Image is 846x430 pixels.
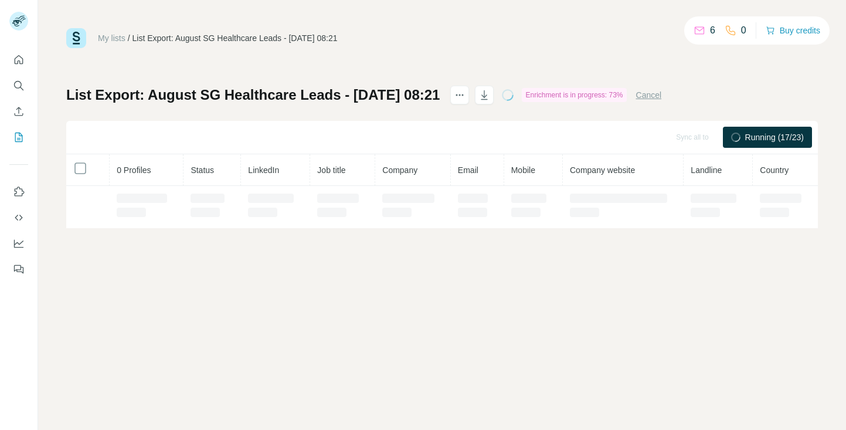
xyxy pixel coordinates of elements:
li: / [128,32,130,44]
span: Status [191,165,214,175]
button: My lists [9,127,28,148]
button: Use Surfe on LinkedIn [9,181,28,202]
span: Company website [570,165,635,175]
span: Country [760,165,789,175]
button: Cancel [636,89,662,101]
span: Email [458,165,478,175]
span: Job title [317,165,345,175]
img: Surfe Logo [66,28,86,48]
div: List Export: August SG Healthcare Leads - [DATE] 08:21 [132,32,338,44]
button: actions [450,86,469,104]
button: Search [9,75,28,96]
button: Buy credits [766,22,820,39]
span: Landline [691,165,722,175]
button: Quick start [9,49,28,70]
p: 6 [710,23,715,38]
button: Use Surfe API [9,207,28,228]
a: My lists [98,33,125,43]
span: Company [382,165,417,175]
button: Feedback [9,259,28,280]
div: Enrichment is in progress: 73% [522,88,626,102]
button: Dashboard [9,233,28,254]
span: 0 Profiles [117,165,151,175]
span: Running (17/23) [745,131,804,143]
h1: List Export: August SG Healthcare Leads - [DATE] 08:21 [66,86,440,104]
p: 0 [741,23,746,38]
button: Enrich CSV [9,101,28,122]
span: Mobile [511,165,535,175]
span: LinkedIn [248,165,279,175]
